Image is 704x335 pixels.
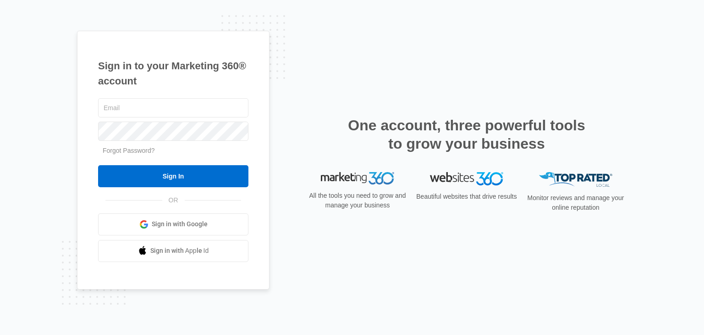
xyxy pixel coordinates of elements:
img: Top Rated Local [539,172,612,187]
input: Email [98,98,248,117]
p: Beautiful websites that drive results [415,192,518,201]
h2: One account, three powerful tools to grow your business [345,116,588,153]
img: Websites 360 [430,172,503,185]
a: Sign in with Google [98,213,248,235]
h1: Sign in to your Marketing 360® account [98,58,248,89]
p: Monitor reviews and manage your online reputation [524,193,627,212]
img: Marketing 360 [321,172,394,185]
span: Sign in with Google [152,219,208,229]
span: OR [162,195,185,205]
a: Sign in with Apple Id [98,240,248,262]
input: Sign In [98,165,248,187]
p: All the tools you need to grow and manage your business [306,191,409,210]
a: Forgot Password? [103,147,155,154]
span: Sign in with Apple Id [150,246,209,256]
